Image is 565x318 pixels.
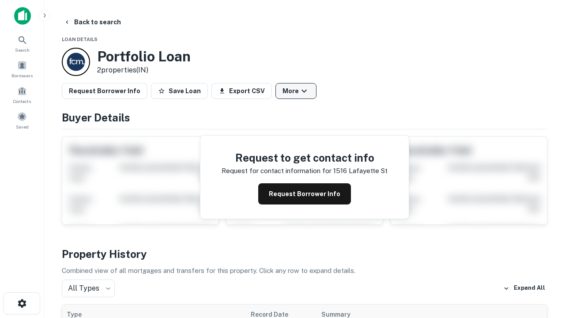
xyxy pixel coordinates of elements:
h4: Buyer Details [62,110,547,125]
p: Request for contact information for [222,166,331,176]
button: Request Borrower Info [258,183,351,204]
span: Borrowers [11,72,33,79]
iframe: Chat Widget [521,219,565,261]
button: More [275,83,316,99]
span: Saved [16,123,29,130]
h4: Request to get contact info [222,150,388,166]
a: Search [3,31,41,55]
p: 1516 lafayette st [333,166,388,176]
button: Export CSV [211,83,272,99]
p: 2 properties (IN) [97,65,191,76]
button: Save Loan [151,83,208,99]
button: Request Borrower Info [62,83,147,99]
img: capitalize-icon.png [14,7,31,25]
a: Borrowers [3,57,41,81]
h3: Portfolio Loan [97,48,191,65]
span: Search [15,46,30,53]
div: All Types [62,280,115,297]
button: Expand All [501,282,547,295]
span: Contacts [13,98,31,105]
span: Loan Details [62,37,98,42]
a: Saved [3,108,41,132]
a: Contacts [3,83,41,106]
button: Back to search [60,14,124,30]
h4: Property History [62,246,547,262]
p: Combined view of all mortgages and transfers for this property. Click any row to expand details. [62,265,547,276]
